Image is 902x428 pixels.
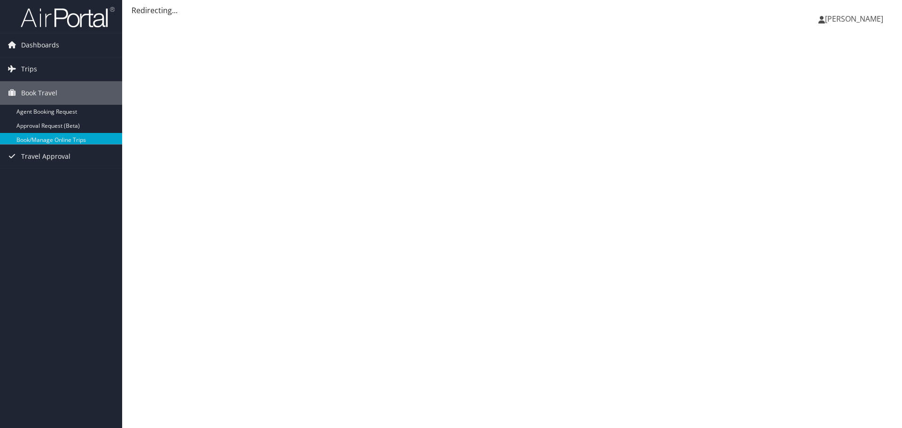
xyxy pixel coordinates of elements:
[825,14,883,24] span: [PERSON_NAME]
[21,57,37,81] span: Trips
[21,33,59,57] span: Dashboards
[132,5,893,16] div: Redirecting...
[818,5,893,33] a: [PERSON_NAME]
[21,6,115,28] img: airportal-logo.png
[21,145,70,168] span: Travel Approval
[21,81,57,105] span: Book Travel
